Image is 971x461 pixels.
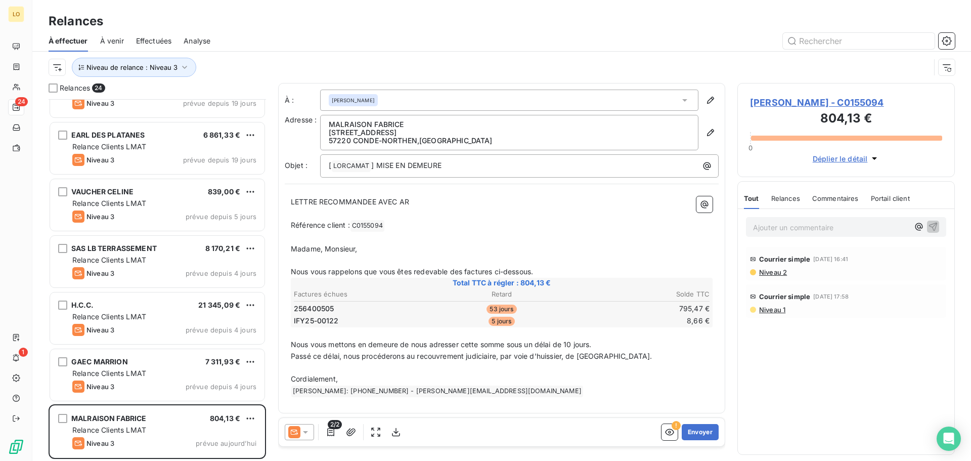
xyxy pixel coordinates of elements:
[285,161,307,170] span: Objet :
[329,129,690,137] p: [STREET_ADDRESS]
[86,439,114,447] span: Niveau 3
[813,256,848,262] span: [DATE] 16:41
[19,348,28,357] span: 1
[205,357,241,366] span: 7 311,93 €
[489,317,514,326] span: 5 jours
[86,269,114,277] span: Niveau 3
[198,301,240,309] span: 21 345,09 €
[293,289,431,300] th: Factures échues
[86,326,114,334] span: Niveau 3
[744,194,759,202] span: Tout
[371,161,442,170] span: ] MISE EN DEMEURE
[783,33,935,49] input: Rechercher
[572,289,710,300] th: Solde TTC
[291,352,652,360] span: Passé ce délai, nous procéderons au recouvrement judiciaire, par voie d'huissier, de [GEOGRAPHIC_...
[292,278,711,288] span: Total TTC à régler : 804,13 €
[210,414,240,423] span: 804,13 €
[329,137,690,145] p: 57220 CONDE-NORTHEN , [GEOGRAPHIC_DATA]
[810,153,883,164] button: Déplier le détail
[196,439,256,447] span: prévue aujourd’hui
[291,267,533,276] span: Nous vous rappelons que vous êtes redevable des factures ci-dessous.
[71,414,147,423] span: MALRAISON FABRICE
[332,97,375,104] span: [PERSON_NAME]
[72,426,146,434] span: Relance Clients LMAT
[291,221,350,229] span: Référence client :
[205,244,241,253] span: 8 170,21 €
[86,156,114,164] span: Niveau 3
[329,120,690,129] p: MALRAISON FABRICE
[49,36,88,46] span: À effectuer
[294,316,339,326] span: IFY25-00122
[186,383,256,391] span: prévue depuis 4 jours
[758,268,787,276] span: Niveau 2
[291,244,358,253] span: Madame, Monsieur,
[49,12,103,30] h3: Relances
[748,144,753,152] span: 0
[72,256,146,264] span: Relance Clients LMAT
[72,199,146,207] span: Relance Clients LMAT
[186,213,256,221] span: prévue depuis 5 jours
[86,63,178,71] span: Niveau de relance : Niveau 3
[291,340,592,349] span: Nous vous mettons en demeure de nous adresser cette somme sous un délai de 10 jours.
[71,244,157,253] span: SAS LB TERRASSEMENT
[203,131,241,139] span: 6 861,33 €
[186,326,256,334] span: prévue depuis 4 jours
[72,312,146,321] span: Relance Clients LMAT
[291,374,338,383] span: Cordialement,
[86,213,114,221] span: Niveau 3
[72,58,196,77] button: Niveau de relance : Niveau 3
[15,97,28,106] span: 24
[8,439,24,455] img: Logo LeanPay
[759,292,810,301] span: Courrier simple
[100,36,124,46] span: À venir
[8,6,24,22] div: LO
[60,83,90,93] span: Relances
[328,420,342,429] span: 2/2
[285,115,317,124] span: Adresse :
[350,220,384,232] span: C0155094
[285,95,320,105] label: À :
[49,99,266,461] div: grid
[291,386,583,397] span: [PERSON_NAME]: [PHONE_NUMBER] - [PERSON_NAME][EMAIL_ADDRESS][DOMAIN_NAME]
[71,301,94,309] span: H.C.C.
[771,194,800,202] span: Relances
[136,36,172,46] span: Effectuées
[86,383,114,391] span: Niveau 3
[329,161,331,170] span: [
[750,109,942,130] h3: 804,13 €
[572,315,710,326] td: 8,66 €
[572,303,710,314] td: 795,47 €
[71,357,128,366] span: GAEC MARRION
[812,194,859,202] span: Commentaires
[92,83,105,93] span: 24
[184,36,210,46] span: Analyse
[71,131,145,139] span: EARL DES PLATANES
[72,142,146,151] span: Relance Clients LMAT
[813,153,868,164] span: Déplier le détail
[291,197,409,206] span: LETTRE RECOMMANDEE AVEC AR
[186,269,256,277] span: prévue depuis 4 jours
[871,194,910,202] span: Portail client
[183,99,256,107] span: prévue depuis 19 jours
[71,187,134,196] span: VAUCHER CELINE
[332,160,371,172] span: LORCAMAT
[750,96,942,109] span: [PERSON_NAME] - C0155094
[86,99,114,107] span: Niveau 3
[72,369,146,378] span: Relance Clients LMAT
[759,255,810,263] span: Courrier simple
[758,306,785,314] span: Niveau 1
[487,305,516,314] span: 53 jours
[294,304,334,314] span: 256400505
[432,289,570,300] th: Retard
[937,427,961,451] div: Open Intercom Messenger
[208,187,240,196] span: 839,00 €
[183,156,256,164] span: prévue depuis 19 jours
[813,294,849,300] span: [DATE] 17:58
[682,424,719,440] button: Envoyer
